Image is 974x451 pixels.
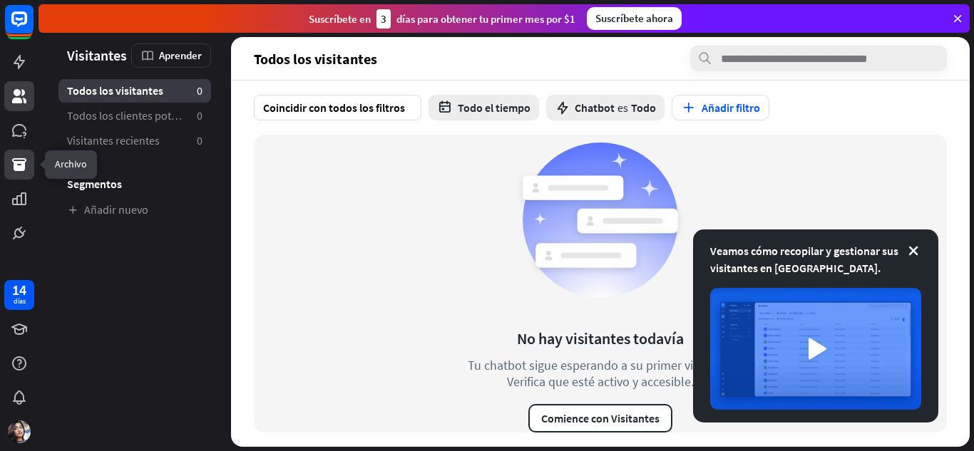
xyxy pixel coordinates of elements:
button: Todo el tiempo [429,95,539,120]
a: Visitantes recientes 0 [58,129,211,152]
font: Tu chatbot sigue esperando a su primer visitante. Verifica que esté activo y accesible. [468,357,733,390]
font: Coincidir con todos los filtros [263,100,405,115]
font: 0 [197,108,203,123]
font: Veamos cómo recopilar y gestionar sus visitantes en [GEOGRAPHIC_DATA]. [710,244,898,275]
font: Añadir nuevo [84,202,148,217]
font: 0 [197,83,203,98]
font: Segmentos [67,177,122,191]
a: Todos los clientes potenciales 0 [58,104,211,128]
font: Añadir filtro [702,100,760,115]
font: Aprender [159,48,202,62]
font: Todo [631,100,656,115]
font: Todos los visitantes [254,50,377,68]
font: Visitantes recientes [67,133,160,147]
font: 3 [381,12,386,26]
font: 14 [12,281,26,299]
font: No hay visitantes todavía [517,328,684,348]
font: 0 [197,133,203,147]
font: Todos los visitantes [67,83,163,98]
a: 14 días [4,280,34,310]
img: imagen [710,288,921,410]
font: Todos los clientes potenciales [67,108,210,123]
font: Todo el tiempo [458,100,530,115]
button: Comience con Visitantes [528,404,672,432]
font: Chatbot [575,100,615,115]
button: Abrir el widget de chat LiveChat [11,6,54,48]
font: es [617,100,628,115]
font: Visitantes [67,46,127,64]
button: Añadir filtro [672,95,769,120]
font: días para obtener tu primer mes por $1 [396,12,575,26]
font: Suscríbete ahora [595,11,673,25]
font: Comience con Visitantes [541,411,660,425]
font: Suscríbete en [309,12,371,26]
font: días [14,296,26,306]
